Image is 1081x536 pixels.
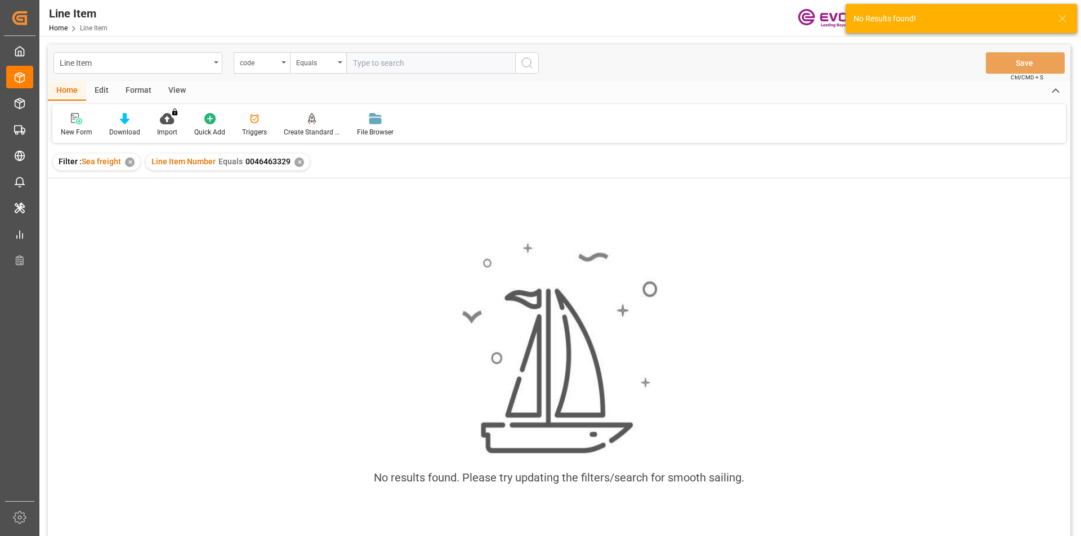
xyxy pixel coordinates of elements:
[86,82,117,101] div: Edit
[346,52,515,74] input: Type to search
[234,52,290,74] button: open menu
[125,157,135,167] div: ✕
[117,82,160,101] div: Format
[986,52,1065,74] button: Save
[357,127,394,137] div: File Browser
[160,82,194,101] div: View
[218,157,243,166] span: Equals
[294,157,304,167] div: ✕
[61,127,92,137] div: New Form
[240,55,278,68] div: code
[290,52,346,74] button: open menu
[798,8,871,28] img: Evonik-brand-mark-Deep-Purple-RGB.jpeg_1700498283.jpeg
[49,5,108,22] div: Line Item
[48,82,86,101] div: Home
[242,127,267,137] div: Triggers
[82,157,121,166] span: Sea freight
[151,157,216,166] span: Line Item Number
[515,52,539,74] button: search button
[374,469,744,486] div: No results found. Please try updating the filters/search for smooth sailing.
[1011,73,1043,82] span: Ctrl/CMD + S
[296,55,334,68] div: Equals
[59,157,82,166] span: Filter :
[284,127,340,137] div: Create Standard Shipment
[461,241,658,456] img: smooth_sailing.jpeg
[245,157,291,166] span: 0046463329
[60,55,210,69] div: Line Item
[194,127,225,137] div: Quick Add
[53,52,222,74] button: open menu
[854,13,1047,25] div: No Results found!
[109,127,140,137] div: Download
[49,24,68,32] a: Home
